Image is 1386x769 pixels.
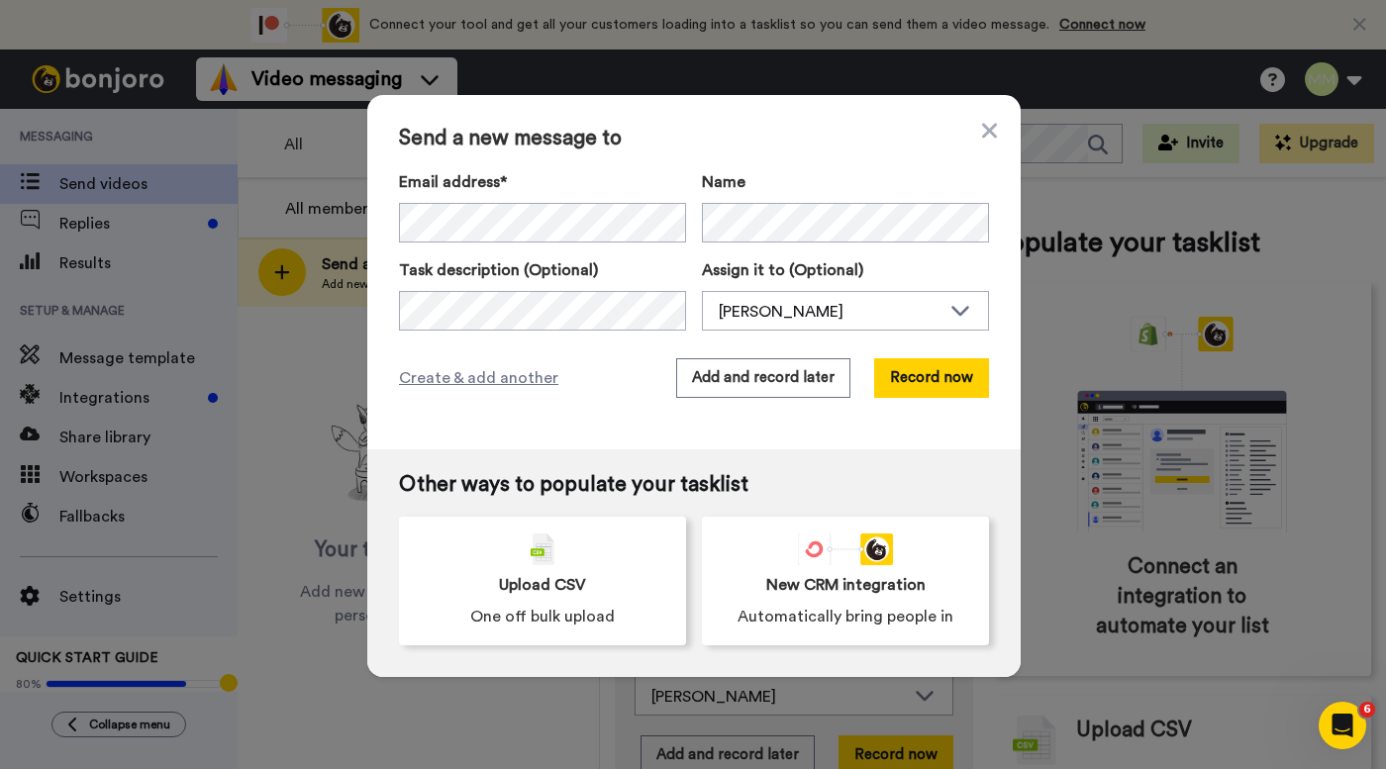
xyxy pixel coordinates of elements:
[399,170,686,194] label: Email address*
[399,473,989,497] span: Other ways to populate your tasklist
[399,258,686,282] label: Task description (Optional)
[399,127,989,150] span: Send a new message to
[399,366,558,390] span: Create & add another
[1359,702,1375,718] span: 6
[798,533,893,565] div: animation
[702,258,989,282] label: Assign it to (Optional)
[470,605,615,628] span: One off bulk upload
[874,358,989,398] button: Record now
[766,573,926,597] span: New CRM integration
[702,170,745,194] span: Name
[719,300,940,324] div: [PERSON_NAME]
[738,605,953,628] span: Automatically bring people in
[531,533,554,565] img: csv-grey.png
[676,358,850,398] button: Add and record later
[1319,702,1366,749] iframe: Intercom live chat
[499,573,586,597] span: Upload CSV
